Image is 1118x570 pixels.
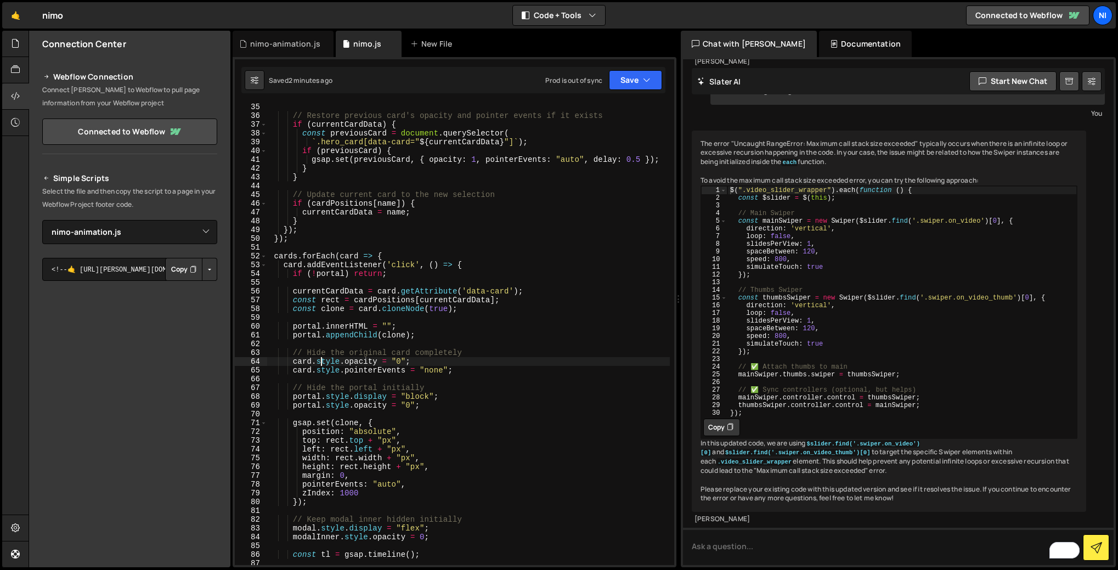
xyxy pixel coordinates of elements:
h2: Webflow Connection [42,70,217,83]
a: Connected to Webflow [42,118,217,145]
div: 75 [235,454,267,462]
div: 8 [702,240,727,248]
div: 22 [702,348,727,355]
textarea: To enrich screen reader interactions, please activate Accessibility in Grammarly extension settings [42,258,217,281]
div: 41 [235,155,267,164]
div: 14 [702,286,727,294]
div: 65 [235,366,267,375]
div: 51 [235,243,267,252]
div: nimo-animation.js [250,38,320,49]
div: 12 [702,271,727,279]
div: 46 [235,199,267,208]
div: 4 [702,210,727,217]
div: 25 [702,371,727,379]
div: 50 [235,234,267,243]
div: 24 [702,363,727,371]
div: 7 [702,233,727,240]
div: 53 [235,261,267,269]
iframe: YouTube video player [42,299,218,398]
div: 76 [235,462,267,471]
div: 63 [235,348,267,357]
div: 79 [235,489,267,498]
div: 67 [235,383,267,392]
div: 16 [702,302,727,309]
div: 42 [235,164,267,173]
div: 19 [702,325,727,332]
button: Save [609,70,662,90]
div: 55 [235,278,267,287]
h2: Simple Scripts [42,172,217,185]
div: 87 [235,559,267,568]
div: 84 [235,533,267,541]
div: 17 [702,309,727,317]
div: 23 [702,355,727,363]
div: 38 [235,129,267,138]
div: 80 [235,498,267,506]
div: 43 [235,173,267,182]
div: 30 [702,409,727,417]
div: 81 [235,506,267,515]
p: Select the file and then copy the script to a page in your Webflow Project footer code. [42,185,217,211]
div: 18 [702,317,727,325]
div: 57 [235,296,267,304]
div: 60 [235,322,267,331]
a: 🤙 [2,2,29,29]
div: Documentation [819,31,912,57]
div: 86 [235,550,267,559]
p: Connect [PERSON_NAME] to Webflow to pull page information from your Webflow project [42,83,217,110]
div: 10 [702,256,727,263]
div: 61 [235,331,267,340]
div: Button group with nested dropdown [165,258,217,281]
div: 1 [702,187,727,194]
div: 35 [235,103,267,111]
div: nimo.js [353,38,381,49]
h2: Slater AI [697,76,741,87]
div: The error "Uncaught RangeError: Maximum call stack size exceeded" typically occurs when there is ... [692,131,1086,512]
div: Saved [269,76,332,85]
div: Prod is out of sync [545,76,602,85]
div: New File [410,38,456,49]
div: 9 [702,248,727,256]
div: 77 [235,471,267,480]
div: 44 [235,182,267,190]
div: 27 [702,386,727,394]
div: 78 [235,480,267,489]
div: [PERSON_NAME] [694,515,1083,524]
div: 64 [235,357,267,366]
div: 59 [235,313,267,322]
div: 62 [235,340,267,348]
div: 15 [702,294,727,302]
div: 66 [235,375,267,383]
div: 72 [235,427,267,436]
div: 2 [702,194,727,202]
code: .video_slider_wrapper [716,458,793,466]
div: 56 [235,287,267,296]
div: 52 [235,252,267,261]
button: Code + Tools [513,5,605,25]
a: Connected to Webflow [966,5,1089,25]
div: 40 [235,146,267,155]
div: 2 minutes ago [289,76,332,85]
div: 13 [702,279,727,286]
div: 37 [235,120,267,129]
div: 74 [235,445,267,454]
div: 5 [702,217,727,225]
div: 21 [702,340,727,348]
div: 48 [235,217,267,225]
div: Chat with [PERSON_NAME] [681,31,817,57]
code: each [781,159,798,166]
a: ni [1093,5,1113,25]
div: 69 [235,401,267,410]
button: Start new chat [969,71,1057,91]
textarea: To enrich screen reader interactions, please activate Accessibility in Grammarly extension settings [683,528,1114,565]
div: 49 [235,225,267,234]
button: Copy [703,419,740,436]
div: 36 [235,111,267,120]
div: 11 [702,263,727,271]
div: 28 [702,394,727,402]
div: 6 [702,225,727,233]
div: 83 [235,524,267,533]
div: 47 [235,208,267,217]
button: Copy [165,258,202,281]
